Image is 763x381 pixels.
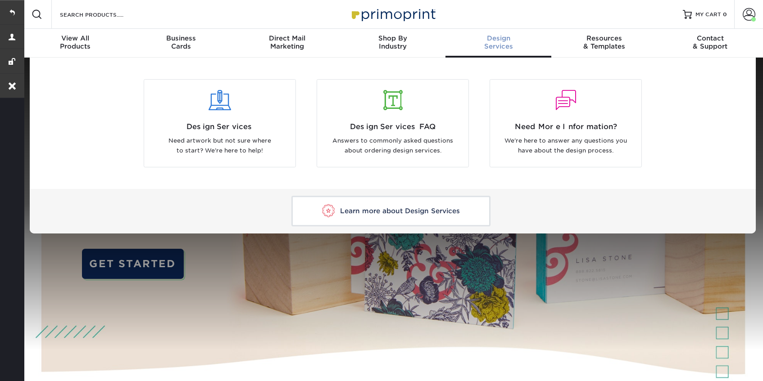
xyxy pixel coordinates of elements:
[340,34,446,42] span: Shop By
[23,34,128,42] span: View All
[445,29,551,58] a: DesignServices
[551,29,657,58] a: Resources& Templates
[723,11,727,18] span: 0
[234,34,340,42] span: Direct Mail
[234,29,340,58] a: Direct MailMarketing
[445,34,551,50] div: Services
[348,4,438,24] img: Primoprint
[445,34,551,42] span: Design
[23,34,128,50] div: Products
[128,29,234,58] a: BusinessCards
[324,121,462,132] span: Design Services FAQ
[340,29,446,58] a: Shop ByIndustry
[695,11,721,18] span: MY CART
[151,136,289,156] p: Need artwork but not sure where to start? We're here to help!
[551,34,657,50] div: & Templates
[313,79,472,167] a: Design Services FAQ Answers to commonly asked questions about ordering design services.
[486,79,645,167] a: Need More Information? We're here to answer any questions you have about the design process.
[23,29,128,58] a: View AllProducts
[234,34,340,50] div: Marketing
[657,34,763,50] div: & Support
[340,34,446,50] div: Industry
[551,34,657,42] span: Resources
[340,207,460,215] span: Learn more about Design Services
[128,34,234,50] div: Cards
[59,9,147,20] input: SEARCH PRODUCTS.....
[324,136,462,156] p: Answers to commonly asked questions about ordering design services.
[140,79,300,167] a: Design Services Need artwork but not sure where to start? We're here to help!
[291,196,490,226] a: Learn more about Design Services
[657,34,763,42] span: Contact
[497,121,635,132] span: Need More Information?
[128,34,234,42] span: Business
[657,29,763,58] a: Contact& Support
[151,121,289,132] span: Design Services
[497,136,635,156] p: We're here to answer any questions you have about the design process.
